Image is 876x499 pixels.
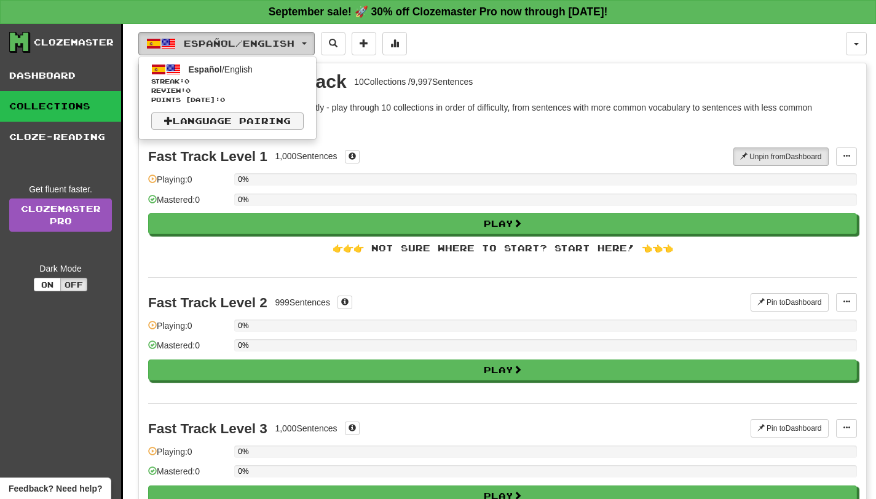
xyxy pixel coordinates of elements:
button: More stats [382,32,407,55]
p: Expand your vocabulary quickly and efficiently - play through 10 collections in order of difficul... [148,101,857,126]
button: Off [60,278,87,291]
span: 0 [184,77,189,85]
button: Search sentences [321,32,345,55]
button: Pin toDashboard [751,293,829,312]
span: / English [189,65,253,74]
div: Playing: 0 [148,320,228,340]
div: Fast Track Level 1 [148,149,267,164]
button: On [34,278,61,291]
span: Points [DATE]: 0 [151,95,304,104]
div: Fast Track Level 3 [148,421,267,436]
span: Español [189,65,222,74]
div: 1,000 Sentences [275,422,337,434]
button: Play [148,213,857,234]
div: Fluency Fast Track [181,73,347,91]
div: Playing: 0 [148,446,228,466]
div: Mastered: 0 [148,465,228,485]
button: Pin toDashboard [751,419,829,438]
div: 1,000 Sentences [275,150,337,162]
div: Fast Track Level 2 [148,295,267,310]
strong: September sale! 🚀 30% off Clozemaster Pro now through [DATE]! [269,6,608,18]
div: Mastered: 0 [148,339,228,360]
span: Review: 0 [151,86,304,95]
div: 999 Sentences [275,296,330,308]
button: Add sentence to collection [352,32,376,55]
button: Unpin fromDashboard [733,147,829,166]
div: 10 Collections / 9,997 Sentences [354,76,473,88]
button: Play [148,360,857,380]
div: Mastered: 0 [148,194,228,214]
div: Dark Mode [9,262,112,275]
span: Open feedback widget [9,482,102,495]
a: ClozemasterPro [9,198,112,232]
span: Streak: [151,77,304,86]
a: Language Pairing [151,112,304,130]
button: Español/English [138,32,315,55]
a: Español/EnglishStreak:0 Review:0Points [DATE]:0 [139,60,316,106]
div: Clozemaster [34,36,114,49]
div: Playing: 0 [148,173,228,194]
div: 👉👉👉 Not sure where to start? Start here! 👈👈👈 [148,242,857,254]
div: Get fluent faster. [9,183,112,195]
span: Español / English [184,38,294,49]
